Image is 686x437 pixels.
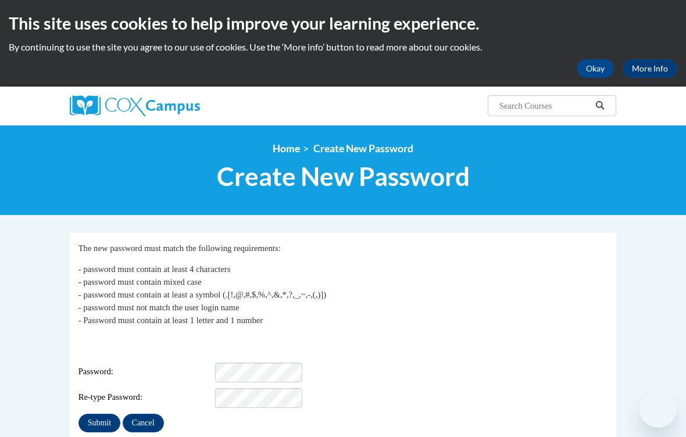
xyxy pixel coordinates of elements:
[123,414,164,432] input: Cancel
[623,59,677,78] a: More Info
[313,142,413,155] span: Create New Password
[70,95,240,116] a: Cox Campus
[273,142,300,155] a: Home
[78,414,120,432] input: Submit
[78,264,326,325] span: - password must contain at least 4 characters - password must contain mixed case - password must ...
[9,12,677,35] h2: This site uses cookies to help improve your learning experience.
[78,243,281,253] span: The new password must match the following requirements:
[577,59,614,78] button: Okay
[9,41,677,53] p: By continuing to use the site you agree to our use of cookies. Use the ‘More info’ button to read...
[591,99,609,113] button: Search
[78,391,213,404] span: Re-type Password:
[639,391,677,428] iframe: Button to launch messaging window
[217,161,470,192] span: Create New Password
[498,99,591,113] input: Search Courses
[78,366,213,378] span: Password:
[70,95,200,116] img: Cox Campus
